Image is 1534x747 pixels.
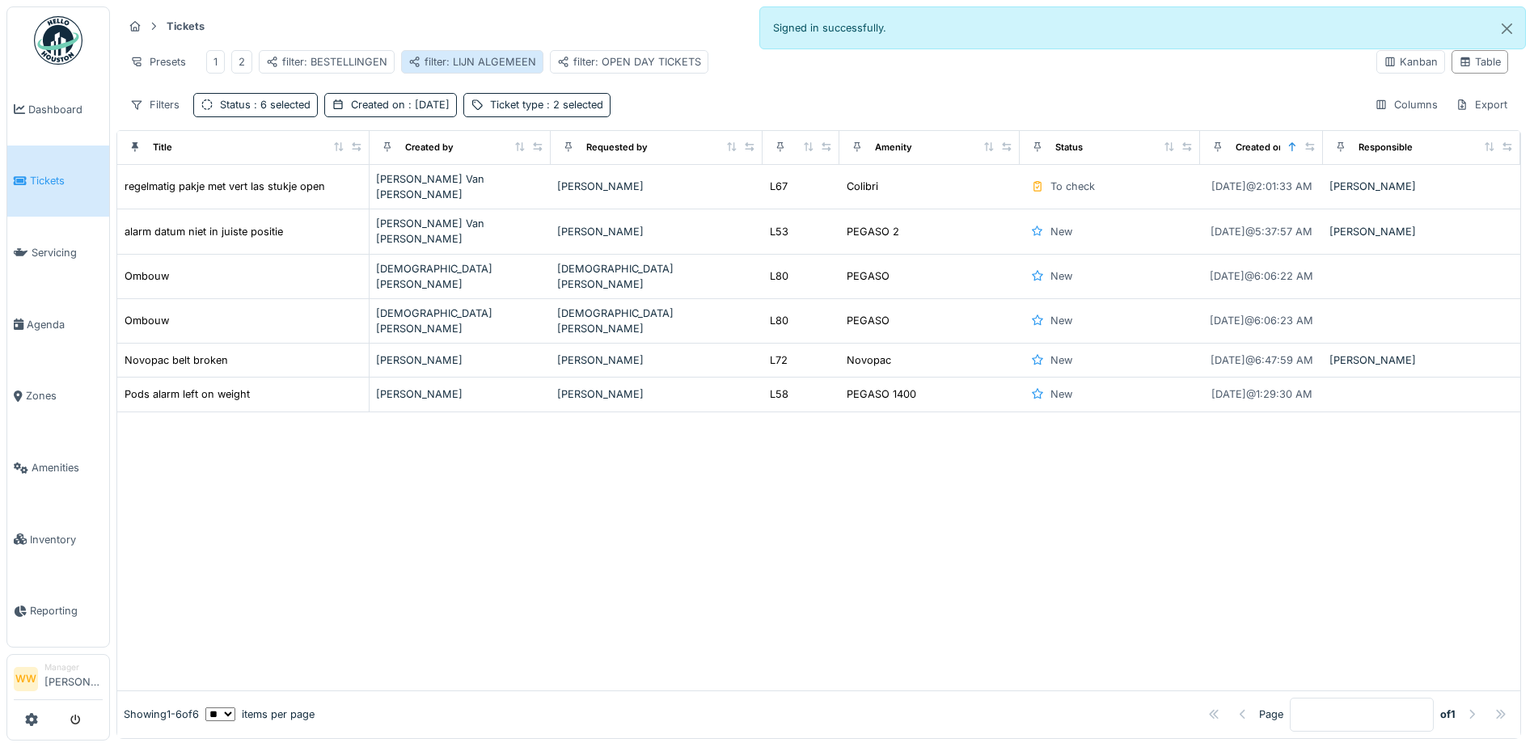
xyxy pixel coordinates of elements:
div: Pods alarm left on weight [125,386,250,402]
div: filter: LIJN ALGEMEEN [408,54,536,70]
div: items per page [205,707,315,722]
span: Tickets [30,173,103,188]
span: Zones [26,388,103,403]
div: [PERSON_NAME] [376,386,543,402]
a: Amenities [7,432,109,504]
div: New [1050,224,1072,239]
div: Signed in successfully. [759,6,1527,49]
div: PEGASO 1400 [847,386,916,402]
div: filter: OPEN DAY TICKETS [557,54,701,70]
img: Badge_color-CXgf-gQk.svg [34,16,82,65]
div: L67 [770,179,788,194]
div: New [1050,352,1072,368]
strong: Tickets [160,19,211,34]
div: Kanban [1384,54,1438,70]
li: WW [14,667,38,691]
div: Status [220,97,311,112]
div: [PERSON_NAME] [557,179,756,194]
div: New [1050,268,1072,284]
a: Agenda [7,289,109,361]
div: [DEMOGRAPHIC_DATA][PERSON_NAME] [557,306,756,336]
div: Status [1055,141,1083,154]
div: Requested by [586,141,648,154]
a: Reporting [7,576,109,648]
div: Created by [405,141,454,154]
div: New [1050,313,1072,328]
div: New [1050,386,1072,402]
span: : 2 selected [543,99,603,111]
div: [DATE] @ 1:29:30 AM [1211,386,1312,402]
div: Created on [1236,141,1284,154]
div: L80 [770,268,788,284]
span: Amenities [32,460,103,475]
div: alarm datum niet in juiste positie [125,224,283,239]
div: [PERSON_NAME] [1329,179,1514,194]
a: Servicing [7,217,109,289]
div: [DATE] @ 2:01:33 AM [1211,179,1312,194]
div: L72 [770,352,788,368]
div: [DEMOGRAPHIC_DATA][PERSON_NAME] [557,261,756,292]
div: Novopac [847,352,891,368]
a: Tickets [7,146,109,217]
div: filter: BESTELLINGEN [266,54,387,70]
div: 2 [239,54,245,70]
a: Dashboard [7,74,109,146]
a: Zones [7,361,109,433]
div: [PERSON_NAME] [376,352,543,368]
div: L53 [770,224,788,239]
div: Showing 1 - 6 of 6 [124,707,199,722]
div: Colibri [847,179,878,194]
div: Presets [123,50,193,74]
div: Responsible [1359,141,1413,154]
div: [DATE] @ 6:06:23 AM [1210,313,1313,328]
div: [DEMOGRAPHIC_DATA][PERSON_NAME] [376,306,543,336]
div: [PERSON_NAME] Van [PERSON_NAME] [376,216,543,247]
span: Servicing [32,245,103,260]
span: : [DATE] [405,99,450,111]
div: [DATE] @ 6:47:59 AM [1211,352,1313,368]
div: [PERSON_NAME] Van [PERSON_NAME] [376,171,543,202]
div: PEGASO 2 [847,224,899,239]
div: Page [1259,707,1283,722]
div: Table [1459,54,1501,70]
div: Ticket type [490,97,603,112]
div: Ombouw [125,313,169,328]
div: Amenity [875,141,912,154]
strong: of 1 [1440,707,1456,722]
div: PEGASO [847,313,890,328]
div: PEGASO [847,268,890,284]
div: Manager [44,661,103,673]
div: To check [1050,179,1095,194]
div: [PERSON_NAME] [557,352,756,368]
span: Agenda [27,317,103,332]
div: Columns [1367,93,1445,116]
div: L58 [770,386,788,402]
div: Novopac belt broken [125,352,228,368]
div: Created on [351,97,450,112]
button: Close [1489,7,1525,50]
div: regelmatig pakje met vert las stukje open [125,179,325,194]
div: [DATE] @ 6:06:22 AM [1210,268,1313,284]
div: [PERSON_NAME] [557,386,756,402]
a: Inventory [7,504,109,576]
li: [PERSON_NAME] [44,661,103,696]
div: [DEMOGRAPHIC_DATA][PERSON_NAME] [376,261,543,292]
div: [PERSON_NAME] [557,224,756,239]
span: Reporting [30,603,103,618]
div: [PERSON_NAME] [1329,224,1514,239]
div: Title [153,141,172,154]
span: Inventory [30,532,103,547]
div: Ombouw [125,268,169,284]
div: [DATE] @ 5:37:57 AM [1211,224,1312,239]
div: L80 [770,313,788,328]
span: : 6 selected [251,99,311,111]
a: WW Manager[PERSON_NAME] [14,661,103,700]
div: [PERSON_NAME] [1329,352,1514,368]
div: Filters [123,93,187,116]
div: 1 [213,54,218,70]
span: Dashboard [28,102,103,117]
div: Export [1448,93,1515,116]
